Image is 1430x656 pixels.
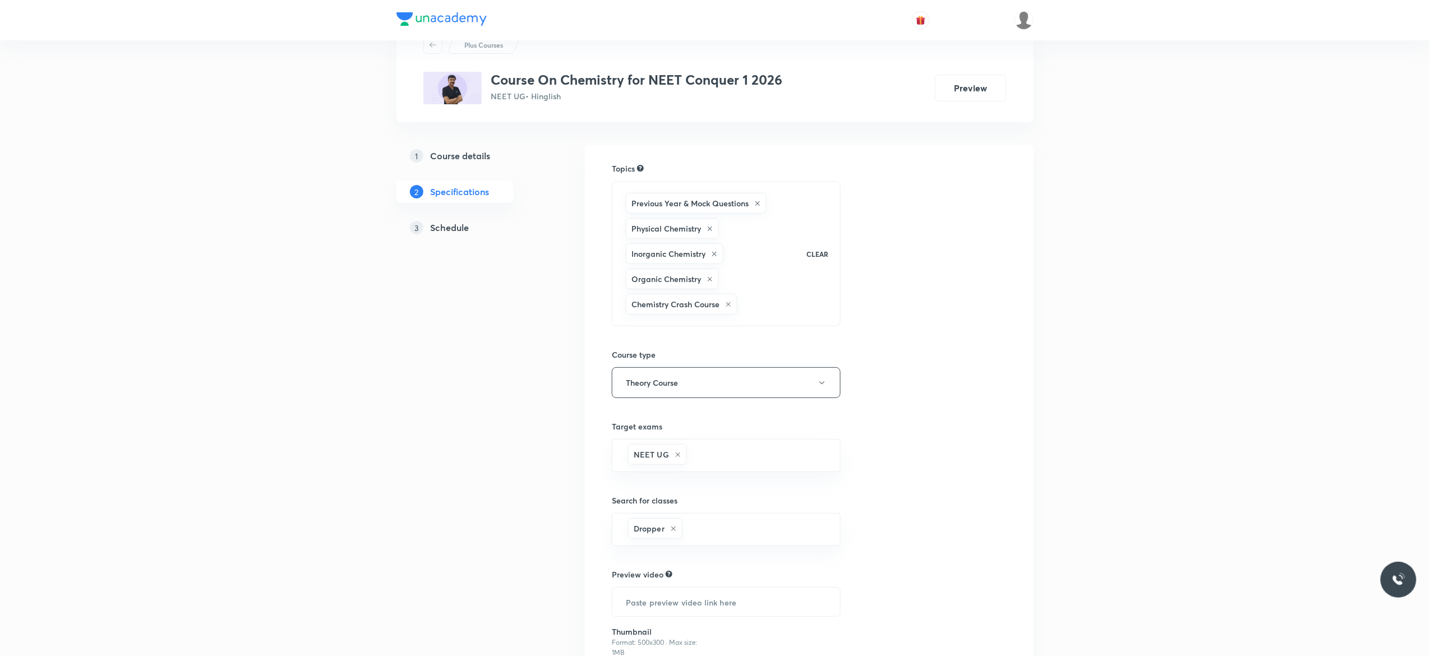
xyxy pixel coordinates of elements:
h6: Target exams [612,421,841,432]
h6: Course type [612,349,841,361]
h3: Course On Chemistry for NEET Conquer 1 2026 [491,72,782,88]
h6: Search for classes [612,495,841,506]
img: Anuruddha Kumar [1014,11,1034,30]
h6: Preview video [612,569,663,580]
img: ttu [1392,573,1405,586]
img: Company Logo [396,12,487,26]
p: 3 [410,221,423,234]
p: 2 [410,185,423,198]
p: NEET UG • Hinglish [491,90,782,102]
button: Open [834,529,836,531]
a: 1Course details [396,145,549,167]
h6: Inorganic Chemistry [631,248,705,260]
h5: Schedule [430,221,469,234]
p: 1 [410,149,423,163]
h5: Specifications [430,185,489,198]
button: Theory Course [612,367,841,398]
h6: Previous Year & Mock Questions [631,197,749,209]
h6: Chemistry Crash Course [631,298,719,310]
h6: Topics [612,163,635,174]
a: Company Logo [396,12,487,29]
p: Plus Courses [464,40,503,50]
h6: Organic Chemistry [631,273,701,285]
div: Search for topics [637,163,644,173]
button: Open [834,455,836,457]
button: avatar [912,11,930,29]
img: avatar [916,15,926,25]
img: 32F77299-E9C4-40E2-9DC1-DBAB0966682E_plus.png [423,72,482,104]
p: CLEAR [807,249,829,259]
div: Explain about your course, what you’ll be teaching, how it will help learners in their preparation [666,569,672,579]
h6: Dropper [634,523,665,534]
input: Paste preview video link here [612,588,840,616]
h6: NEET UG [634,449,669,460]
h5: Course details [430,149,490,163]
button: Preview [935,75,1007,101]
h6: Thumbnail [612,626,708,637]
h6: Physical Chemistry [631,223,701,234]
a: 3Schedule [396,216,549,239]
